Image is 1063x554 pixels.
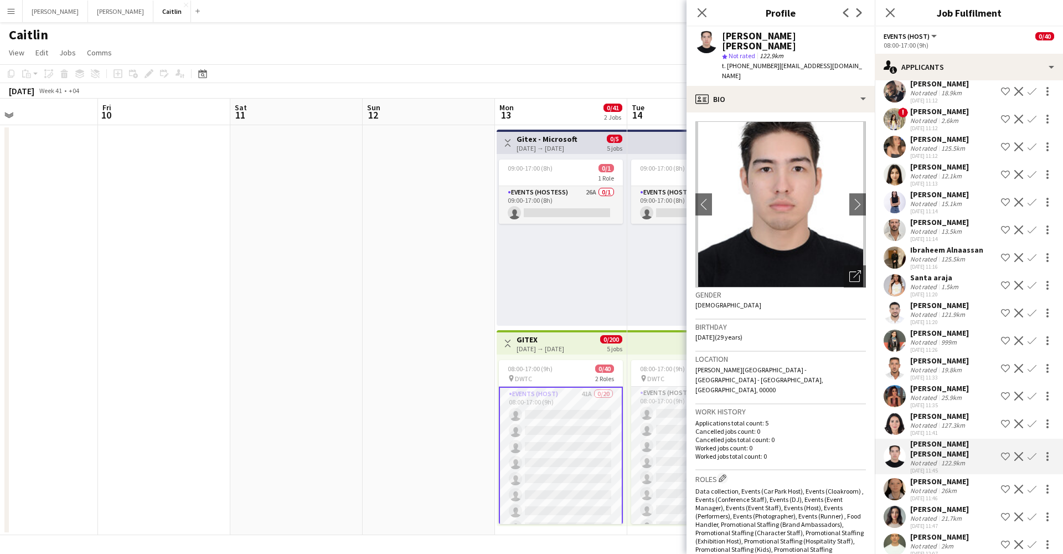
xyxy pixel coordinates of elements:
div: [DATE] 11:35 [910,402,969,409]
div: [DATE] → [DATE] [517,144,577,152]
span: 08:00-17:00 (9h) [508,365,553,373]
app-card-role: Events (Hostess)26A0/109:00-17:00 (8h) [631,186,755,224]
span: 11 [233,109,247,121]
h3: GITEX [517,335,564,345]
h3: Job Fulfilment [875,6,1063,20]
div: Not rated [910,199,939,208]
span: DWTC [647,375,664,383]
div: [DATE] 11:46 [910,495,969,502]
div: Not rated [910,310,939,319]
button: Caitlin [153,1,191,22]
div: 18.9km [939,89,964,97]
span: Events (Host) [884,32,930,40]
div: 122.9km [939,459,967,467]
div: [PERSON_NAME] [910,162,969,172]
app-job-card: 08:00-17:00 (9h)0/40 DWTC2 RolesEvents (Host)41A0/2008:00-17:00 (9h) [631,360,755,524]
div: 2km [939,542,956,550]
div: [PERSON_NAME] [910,217,969,227]
div: [DATE] 11:16 [910,263,983,270]
span: Fri [102,102,111,112]
div: Not rated [910,486,939,495]
span: DWTC [515,375,532,383]
span: [PERSON_NAME][GEOGRAPHIC_DATA] - [GEOGRAPHIC_DATA] - [GEOGRAPHIC_DATA], [GEOGRAPHIC_DATA], 00000 [695,366,823,394]
p: Worked jobs count: 0 [695,444,866,452]
div: [PERSON_NAME] [910,328,969,338]
div: Not rated [910,116,939,125]
span: Jobs [59,48,76,58]
span: 0/200 [600,335,622,343]
div: 26km [939,486,959,495]
h3: Location [695,354,866,364]
p: Worked jobs total count: 0 [695,452,866,460]
div: [DATE] 11:14 [910,235,969,243]
div: Open photos pop-in [844,265,866,288]
button: [PERSON_NAME] [23,1,88,22]
span: | [EMAIL_ADDRESS][DOMAIN_NAME] [722,61,862,80]
span: [DEMOGRAPHIC_DATA] [695,301,761,309]
div: 08:00-17:00 (9h) [884,41,1054,49]
div: 15.1km [939,199,964,208]
div: [DATE] 11:26 [910,346,969,353]
span: Mon [499,102,514,112]
span: 0/5 [607,135,622,143]
div: [DATE] 11:33 [910,374,969,381]
span: 0/41 [603,104,622,112]
a: Comms [82,45,116,60]
h1: Caitlin [9,27,48,43]
div: 1.5km [939,283,961,291]
span: 08:00-17:00 (9h) [640,365,685,373]
div: Not rated [910,144,939,152]
div: [PERSON_NAME] [PERSON_NAME] [910,439,997,459]
div: Bio [687,86,875,112]
div: Not rated [910,227,939,235]
span: Sun [367,102,380,112]
div: Santa araja [910,273,961,283]
span: 09:00-17:00 (8h) [640,164,685,172]
div: [PERSON_NAME] [910,79,969,89]
span: ! [898,107,908,117]
div: [DATE] 11:12 [910,152,969,160]
div: Not rated [910,421,939,429]
div: [DATE] 11:12 [910,97,969,104]
div: 09:00-17:00 (8h)0/11 RoleEvents (Hostess)26A0/109:00-17:00 (8h) [499,160,623,224]
span: 2 Roles [595,375,614,383]
div: [PERSON_NAME] [910,134,969,144]
span: Week 41 [37,86,64,95]
span: 0/1 [598,164,614,172]
div: Applicants [875,54,1063,80]
div: Not rated [910,89,939,97]
div: [DATE] 11:41 [910,429,969,437]
div: Not rated [910,283,939,291]
div: [DATE] 11:13 [910,180,969,187]
span: Sat [235,102,247,112]
a: Jobs [55,45,80,60]
span: 122.9km [757,52,786,60]
div: 12.1km [939,172,964,180]
h3: Roles [695,473,866,484]
div: [PERSON_NAME] [PERSON_NAME] [722,31,866,51]
div: [DATE] 11:20 [910,291,961,298]
div: 121.9km [939,310,967,319]
div: [PERSON_NAME] [910,411,969,421]
div: Not rated [910,172,939,180]
app-card-role: Events (Hostess)26A0/109:00-17:00 (8h) [499,186,623,224]
div: [PERSON_NAME] [910,383,969,393]
div: Not rated [910,542,939,550]
div: 127.3km [939,421,967,429]
div: [PERSON_NAME] [910,356,969,366]
button: [PERSON_NAME] [88,1,153,22]
div: 25.9km [939,393,964,402]
span: 10 [101,109,111,121]
div: 2 Jobs [604,113,622,121]
a: Edit [31,45,53,60]
div: [DATE] 11:12 [910,125,969,132]
span: t. [PHONE_NUMBER] [722,61,780,70]
span: Not rated [729,52,755,60]
div: [DATE] 11:20 [910,319,969,326]
p: Cancelled jobs total count: 0 [695,435,866,444]
span: 0/40 [595,365,614,373]
a: View [4,45,29,60]
div: Not rated [910,255,939,263]
h3: Gitex - Microsoft [517,134,577,144]
div: +04 [69,86,79,95]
